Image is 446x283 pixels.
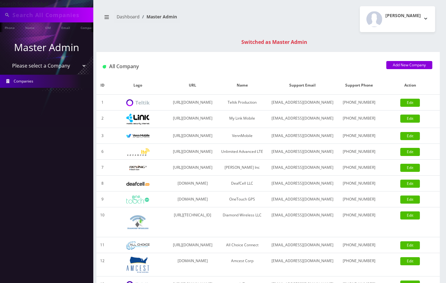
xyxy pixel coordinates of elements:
td: Diamond Wireless LLC [218,207,267,237]
td: [EMAIL_ADDRESS][DOMAIN_NAME] [267,176,338,191]
a: Edit [400,99,420,107]
td: [PHONE_NUMBER] [338,176,380,191]
td: [PHONE_NUMBER] [338,253,380,276]
td: [EMAIL_ADDRESS][DOMAIN_NAME] [267,207,338,237]
td: DeafCell LLC [218,176,267,191]
img: Rexing Inc [126,165,150,171]
td: 3 [96,128,108,144]
td: [URL][DOMAIN_NAME] [168,111,218,128]
td: [PHONE_NUMBER] [338,191,380,207]
td: [PHONE_NUMBER] [338,111,380,128]
a: Edit [400,196,420,204]
td: [DOMAIN_NAME] [168,176,218,191]
td: [EMAIL_ADDRESS][DOMAIN_NAME] [267,128,338,144]
a: Edit [400,241,420,249]
td: [EMAIL_ADDRESS][DOMAIN_NAME] [267,237,338,253]
img: VennMobile [126,134,150,138]
td: [URL][DOMAIN_NAME] [168,237,218,253]
th: Support Email [267,76,338,95]
td: [URL][TECHNICAL_ID] [168,207,218,237]
td: 11 [96,237,108,253]
li: Master Admin [140,13,177,20]
img: Unlimited Advanced LTE [126,148,150,156]
a: Edit [400,180,420,188]
img: OneTouch GPS [126,196,150,204]
td: [EMAIL_ADDRESS][DOMAIN_NAME] [267,160,338,176]
th: ID [96,76,108,95]
img: All Choice Connect [126,241,150,250]
h2: [PERSON_NAME] [385,13,421,18]
td: Amcest Corp [218,253,267,276]
td: Teltik Production [218,95,267,111]
img: Diamond Wireless LLC [126,210,150,234]
td: 9 [96,191,108,207]
td: [PHONE_NUMBER] [338,207,380,237]
td: [URL][DOMAIN_NAME] [168,95,218,111]
a: SIM [42,22,54,32]
th: Support Phone [338,76,380,95]
td: VennMobile [218,128,267,144]
a: Edit [400,257,420,265]
td: [DOMAIN_NAME] [168,191,218,207]
span: Companies [14,78,33,84]
td: [EMAIL_ADDRESS][DOMAIN_NAME] [267,144,338,160]
a: Edit [400,115,420,123]
div: Switched as Master Admin [103,38,446,46]
nav: breadcrumb [101,10,263,28]
td: OneTouch GPS [218,191,267,207]
td: [EMAIL_ADDRESS][DOMAIN_NAME] [267,95,338,111]
td: [EMAIL_ADDRESS][DOMAIN_NAME] [267,253,338,276]
th: Name [218,76,267,95]
td: [DOMAIN_NAME] [168,253,218,276]
td: [PERSON_NAME] Inc [218,160,267,176]
td: 8 [96,176,108,191]
td: [PHONE_NUMBER] [338,128,380,144]
td: 12 [96,253,108,276]
img: DeafCell LLC [126,182,150,186]
td: [PHONE_NUMBER] [338,95,380,111]
a: Name [22,22,38,32]
a: Dashboard [117,14,140,20]
a: Company [77,22,98,32]
td: Unlimited Advanced LTE [218,144,267,160]
td: [PHONE_NUMBER] [338,144,380,160]
a: Email [58,22,73,32]
td: [PHONE_NUMBER] [338,160,380,176]
th: Logo [108,76,168,95]
a: Edit [400,164,420,172]
a: Edit [400,148,420,156]
button: [PERSON_NAME] [360,6,435,32]
td: 6 [96,144,108,160]
td: 2 [96,111,108,128]
td: [PHONE_NUMBER] [338,237,380,253]
a: Edit [400,211,420,219]
th: Action [380,76,440,95]
a: Phone [2,22,18,32]
a: Edit [400,132,420,140]
input: Search All Companies [12,9,92,21]
a: Add New Company [386,61,432,69]
h1: All Company [103,64,377,69]
td: 10 [96,207,108,237]
td: [EMAIL_ADDRESS][DOMAIN_NAME] [267,191,338,207]
td: [EMAIL_ADDRESS][DOMAIN_NAME] [267,111,338,128]
th: URL [168,76,218,95]
td: [URL][DOMAIN_NAME] [168,128,218,144]
strong: Global [32,0,48,7]
td: 1 [96,95,108,111]
td: 7 [96,160,108,176]
td: [URL][DOMAIN_NAME] [168,160,218,176]
td: My Link Mobile [218,111,267,128]
td: [URL][DOMAIN_NAME] [168,144,218,160]
td: All Choice Connect [218,237,267,253]
img: Teltik Production [126,99,150,106]
img: All Company [103,65,106,68]
img: My Link Mobile [126,114,150,125]
img: Amcest Corp [126,256,150,273]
